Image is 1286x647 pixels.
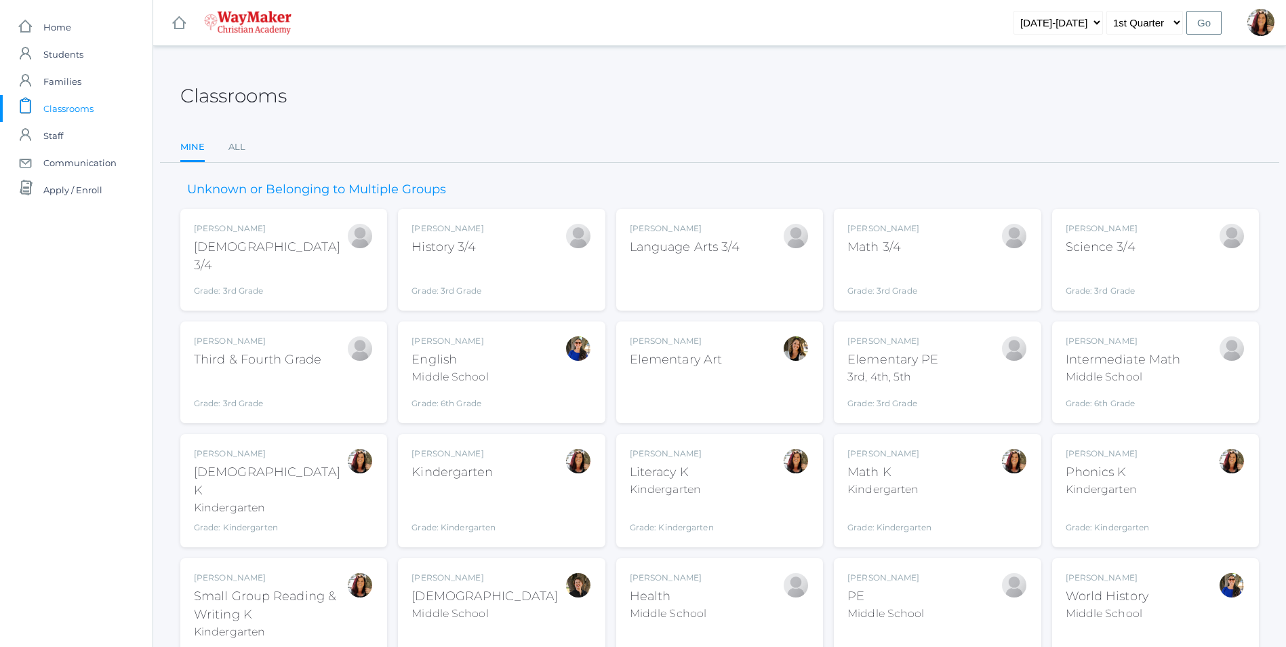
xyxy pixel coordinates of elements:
h2: Classrooms [180,85,287,106]
div: Grade: 3rd Grade [847,262,919,297]
img: 4_waymaker-logo-stack-white.png [204,11,292,35]
h3: Unknown or Belonging to Multiple Groups [180,183,453,197]
div: Grade: 6th Grade [411,391,488,410]
div: Grade: Kindergarten [1066,503,1150,534]
div: [PERSON_NAME] [630,335,722,347]
div: Middle School [411,606,558,622]
div: [PERSON_NAME] [194,222,346,235]
div: English [411,351,488,369]
div: Math K [847,463,931,482]
div: [PERSON_NAME] [847,572,924,584]
span: Apply / Enroll [43,176,102,203]
div: Grade: 3rd Grade [1066,262,1138,297]
div: [PERSON_NAME] [411,222,483,235]
div: Health [630,587,706,606]
div: Gina Pecor [1247,9,1274,36]
div: [PERSON_NAME] [194,572,346,584]
a: All [228,134,245,161]
div: Alexia Hemingway [782,572,809,599]
div: [PERSON_NAME] [1066,572,1148,584]
span: Communication [43,149,117,176]
div: Kindergarten [1066,482,1150,498]
div: [DEMOGRAPHIC_DATA] [411,587,558,606]
div: [PERSON_NAME] [1066,448,1150,460]
div: Elementary Art [630,351,722,369]
div: Kindergarten [194,624,346,640]
div: [PERSON_NAME] [411,448,496,460]
div: Third & Fourth Grade [194,351,321,369]
div: Language Arts 3/4 [630,238,740,256]
div: Kindergarten [194,500,346,516]
div: Joshua Bennett [1001,222,1028,250]
span: Families [43,68,81,95]
div: Joshua Bennett [1218,222,1245,250]
div: Grade: Kindergarten [411,487,496,534]
div: Grade: Kindergarten [194,522,346,534]
div: Middle School [411,369,488,385]
div: Middle School [847,606,924,622]
div: Literacy K [630,463,714,482]
div: Amber Farnes [782,335,809,362]
div: Joshua Bennett [782,222,809,250]
div: Grade: Kindergarten [847,503,931,534]
div: Gina Pecor [346,448,374,475]
div: Math 3/4 [847,238,919,256]
div: [PERSON_NAME] [411,335,488,347]
div: Alexia Hemingway [1001,572,1028,599]
div: [PERSON_NAME] [194,335,321,347]
a: Mine [180,134,205,163]
div: Middle School [1066,606,1148,622]
div: [PERSON_NAME] [630,222,740,235]
span: Staff [43,122,63,149]
div: Stephanie Todhunter [565,335,592,362]
div: [PERSON_NAME] [847,222,919,235]
div: [PERSON_NAME] [630,448,714,460]
span: Classrooms [43,95,94,122]
div: Grade: Kindergarten [630,503,714,534]
div: Middle School [630,606,706,622]
div: Grade: 3rd Grade [194,280,346,297]
div: Grade: 3rd Grade [847,391,938,410]
div: [DEMOGRAPHIC_DATA] K [194,463,346,500]
div: Gina Pecor [782,448,809,475]
div: World History [1066,587,1148,606]
div: Stephanie Todhunter [1218,572,1245,599]
div: 3rd, 4th, 5th [847,369,938,385]
div: Gina Pecor [565,448,592,475]
div: [PERSON_NAME] [1066,335,1181,347]
div: Elementary PE [847,351,938,369]
div: Joshua Bennett [1001,335,1028,362]
div: History 3/4 [411,238,483,256]
div: Middle School [1066,369,1181,385]
div: [PERSON_NAME] [1066,222,1138,235]
div: Intermediate Math [1066,351,1181,369]
span: Students [43,41,83,68]
span: Home [43,14,71,41]
div: Phonics K [1066,463,1150,482]
div: [PERSON_NAME] [847,448,931,460]
div: Joshua Bennett [346,222,374,250]
div: Science 3/4 [1066,238,1138,256]
div: Dianna Renz [565,572,592,599]
div: [DEMOGRAPHIC_DATA] 3/4 [194,238,346,275]
input: Go [1186,11,1222,35]
div: Gina Pecor [1218,448,1245,475]
div: Gina Pecor [1001,448,1028,475]
div: [PERSON_NAME] [847,335,938,347]
div: Grade: 6th Grade [1066,391,1181,410]
div: Grade: 3rd Grade [411,262,483,297]
div: Joshua Bennett [565,222,592,250]
div: Kindergarten [411,463,496,482]
div: Kindergarten [847,482,931,498]
div: [PERSON_NAME] [630,572,706,584]
div: Bonnie Posey [1218,335,1245,362]
div: [PERSON_NAME] [411,572,558,584]
div: Kindergarten [630,482,714,498]
div: Small Group Reading & Writing K [194,587,346,624]
div: Gina Pecor [346,572,374,599]
div: [PERSON_NAME] [194,448,346,460]
div: Grade: 3rd Grade [194,374,321,410]
div: Joshua Bennett [346,335,374,362]
div: PE [847,587,924,606]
